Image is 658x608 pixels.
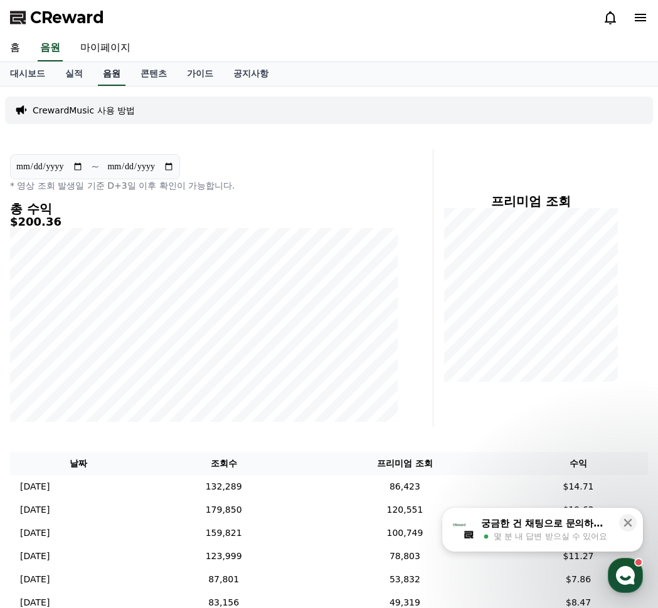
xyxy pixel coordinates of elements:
a: 마이페이지 [70,35,141,61]
a: 음원 [98,62,125,86]
a: 실적 [55,62,93,86]
th: 조회수 [146,452,300,475]
td: 123,999 [146,545,300,568]
span: 설정 [194,416,209,426]
td: 78,803 [301,545,509,568]
td: 100,749 [301,522,509,545]
td: $7.86 [509,568,648,591]
th: 프리미엄 조회 [301,452,509,475]
td: 87,801 [146,568,300,591]
a: 음원 [38,35,63,61]
td: 132,289 [146,475,300,498]
span: 홈 [40,416,47,426]
a: CrewardMusic 사용 방법 [33,104,135,117]
p: [DATE] [20,480,50,493]
a: 가이드 [177,62,223,86]
td: $19.63 [509,498,648,522]
td: 179,850 [146,498,300,522]
td: 120,551 [301,498,509,522]
th: 날짜 [10,452,146,475]
a: 콘텐츠 [130,62,177,86]
td: 53,832 [301,568,509,591]
p: [DATE] [20,573,50,586]
p: [DATE] [20,503,50,516]
th: 수익 [509,452,648,475]
h4: 프리미엄 조회 [443,194,618,208]
h5: $200.36 [10,216,398,228]
p: ~ [91,159,99,174]
td: 159,821 [146,522,300,545]
td: $14.71 [509,475,648,498]
a: 홈 [4,397,83,429]
a: CReward [10,8,104,28]
p: * 영상 조회 발생일 기준 D+3일 이후 확인이 가능합니다. [10,179,398,192]
span: CReward [30,8,104,28]
a: 공지사항 [223,62,279,86]
a: 대화 [83,397,162,429]
a: 설정 [162,397,241,429]
td: 86,423 [301,475,509,498]
p: [DATE] [20,550,50,563]
span: 대화 [115,417,130,427]
h4: 총 수익 [10,202,398,216]
p: [DATE] [20,527,50,540]
td: $11.27 [509,545,648,568]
